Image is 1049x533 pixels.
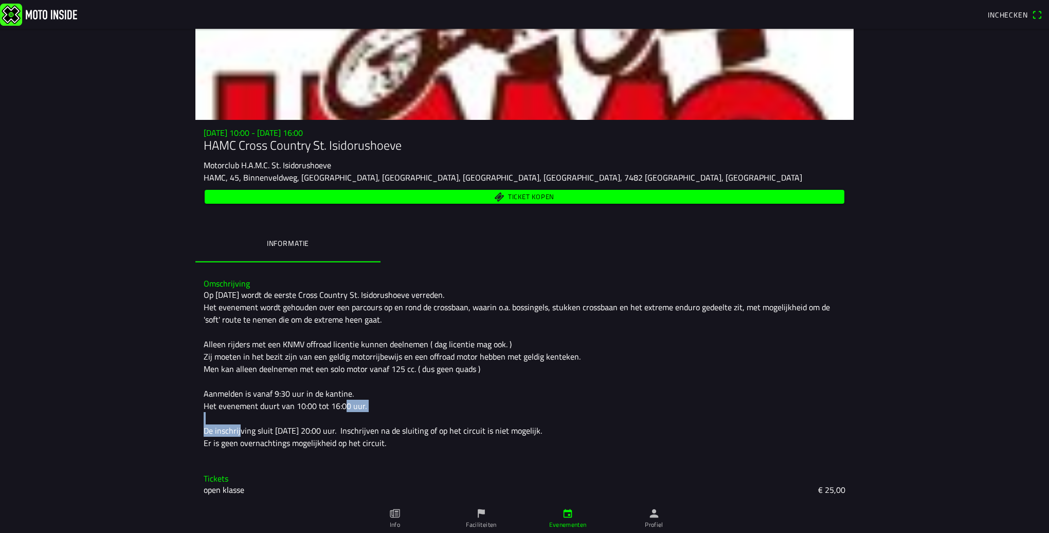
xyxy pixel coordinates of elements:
[508,193,554,200] span: Ticket kopen
[645,520,663,529] ion-label: Profiel
[466,520,496,529] ion-label: Faciliteiten
[204,159,331,171] ion-text: Motorclub H.A.M.C. St. Isidorushoeve
[549,520,587,529] ion-label: Evenementen
[562,508,573,519] ion-icon: calendar
[204,279,845,289] h3: Omschrijving
[204,289,845,449] div: Op [DATE] wordt de eerste Cross Country St. Isidorushoeve verreden. Het evenement wordt gehouden ...
[476,508,487,519] ion-icon: flag
[389,508,401,519] ion-icon: paper
[204,474,845,484] h3: Tickets
[983,6,1047,23] a: Incheckenqr scanner
[818,484,845,496] ion-text: € 25,00
[204,138,845,153] h1: HAMC Cross Country St. Isidorushoeve
[988,9,1028,20] span: Inchecken
[390,520,400,529] ion-label: Info
[648,508,660,519] ion-icon: person
[267,238,309,249] ion-label: Informatie
[204,484,244,496] ion-text: open klasse
[204,128,845,138] h3: [DATE] 10:00 - [DATE] 16:00
[204,171,802,184] ion-text: HAMC, 45, Binnenveldweg, [GEOGRAPHIC_DATA], [GEOGRAPHIC_DATA], [GEOGRAPHIC_DATA], [GEOGRAPHIC_DAT...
